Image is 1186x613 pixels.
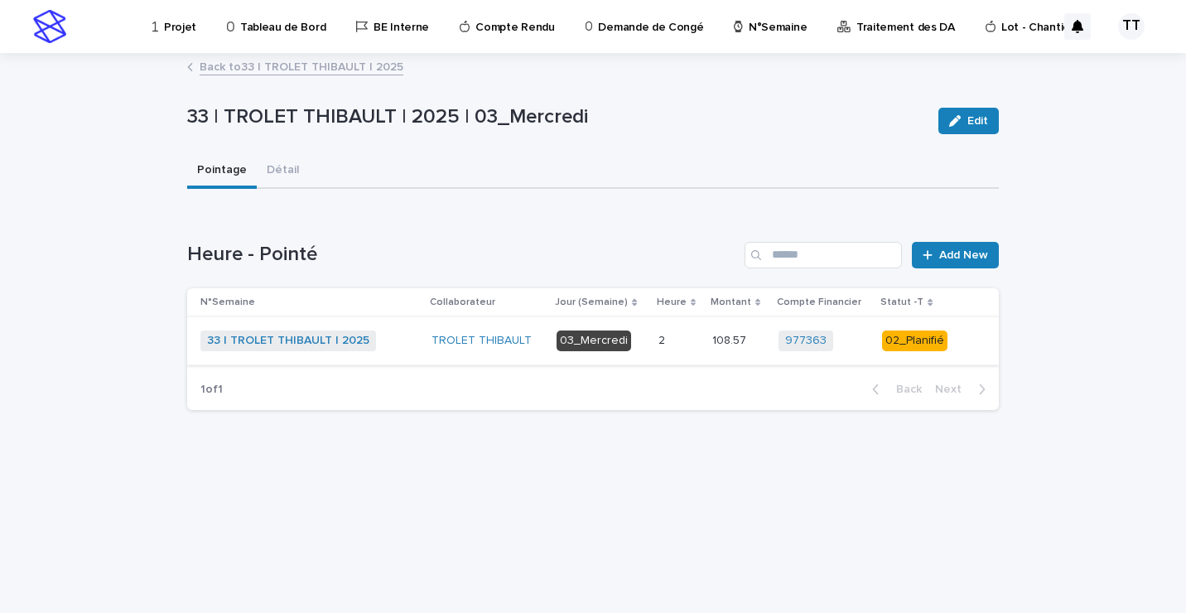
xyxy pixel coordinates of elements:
a: 977363 [785,334,827,348]
span: Edit [967,115,988,127]
h1: Heure - Pointé [187,243,738,267]
p: 33 | TROLET THIBAULT | 2025 | 03_Mercredi [187,105,925,129]
input: Search [745,242,902,268]
span: Back [886,384,922,395]
div: 02_Planifié [882,331,947,351]
a: 33 | TROLET THIBAULT | 2025 [207,334,369,348]
p: Statut -T [880,293,923,311]
a: Back to33 | TROLET THIBAULT | 2025 [200,56,403,75]
img: stacker-logo-s-only.png [33,10,66,43]
p: Heure [657,293,687,311]
div: 03_Mercredi [557,331,631,351]
p: Collaborateur [430,293,495,311]
button: Next [928,382,999,397]
p: 2 [658,331,668,348]
p: 108.57 [712,331,750,348]
button: Pointage [187,154,257,189]
p: Jour (Semaine) [555,293,628,311]
button: Back [859,382,928,397]
p: Montant [711,293,751,311]
button: Détail [257,154,309,189]
p: Compte Financier [777,293,861,311]
p: N°Semaine [200,293,255,311]
a: TROLET THIBAULT [431,334,532,348]
a: Add New [912,242,999,268]
span: Next [935,384,971,395]
span: Add New [939,249,988,261]
p: 1 of 1 [187,369,236,410]
tr: 33 | TROLET THIBAULT | 2025 TROLET THIBAULT 03_Mercredi22 108.57108.57 977363 02_Planifié [187,317,999,365]
button: Edit [938,108,999,134]
div: TT [1118,13,1145,40]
